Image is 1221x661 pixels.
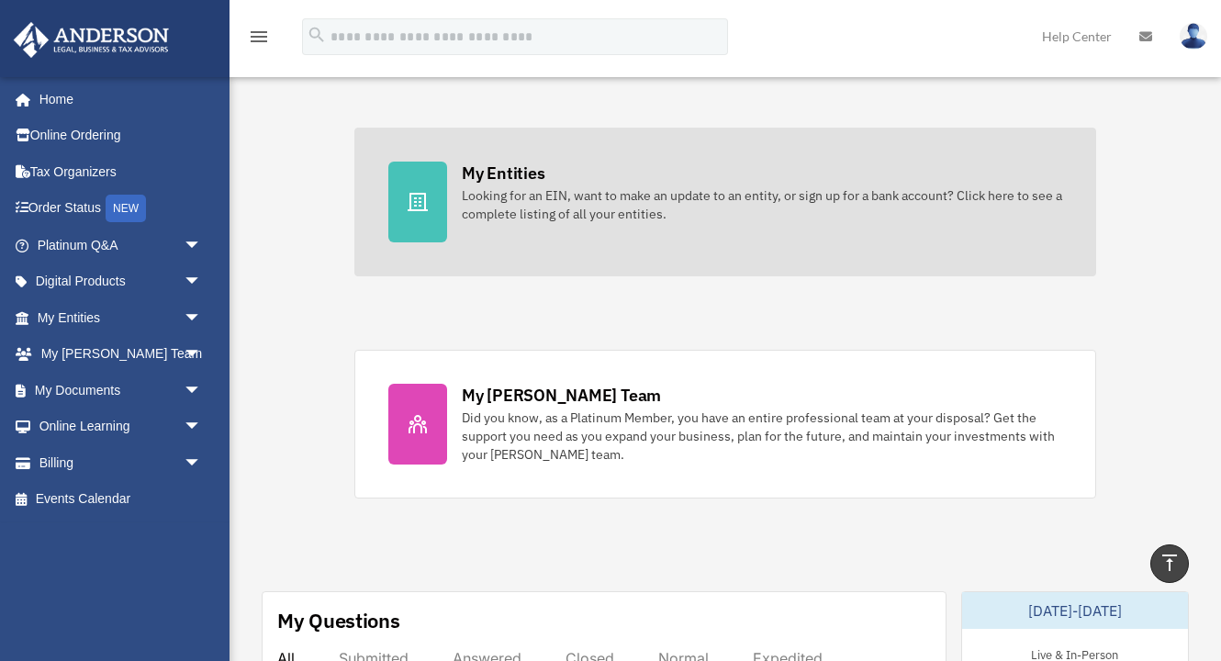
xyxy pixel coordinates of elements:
[307,25,327,45] i: search
[184,336,220,374] span: arrow_drop_down
[462,162,544,185] div: My Entities
[462,409,1062,464] div: Did you know, as a Platinum Member, you have an entire professional team at your disposal? Get th...
[13,336,230,373] a: My [PERSON_NAME] Teamarrow_drop_down
[13,227,230,263] a: Platinum Q&Aarrow_drop_down
[184,263,220,301] span: arrow_drop_down
[13,263,230,300] a: Digital Productsarrow_drop_down
[248,26,270,48] i: menu
[106,195,146,222] div: NEW
[354,350,1096,499] a: My [PERSON_NAME] Team Did you know, as a Platinum Member, you have an entire professional team at...
[8,22,174,58] img: Anderson Advisors Platinum Portal
[13,444,230,481] a: Billingarrow_drop_down
[462,384,661,407] div: My [PERSON_NAME] Team
[277,607,400,634] div: My Questions
[248,32,270,48] a: menu
[13,81,220,118] a: Home
[1150,544,1189,583] a: vertical_align_top
[13,481,230,518] a: Events Calendar
[13,372,230,409] a: My Documentsarrow_drop_down
[184,409,220,446] span: arrow_drop_down
[13,299,230,336] a: My Entitiesarrow_drop_down
[354,128,1096,276] a: My Entities Looking for an EIN, want to make an update to an entity, or sign up for a bank accoun...
[13,409,230,445] a: Online Learningarrow_drop_down
[1180,23,1207,50] img: User Pic
[13,190,230,228] a: Order StatusNEW
[962,592,1189,629] div: [DATE]-[DATE]
[184,372,220,409] span: arrow_drop_down
[184,227,220,264] span: arrow_drop_down
[184,299,220,337] span: arrow_drop_down
[1159,552,1181,574] i: vertical_align_top
[184,444,220,482] span: arrow_drop_down
[13,153,230,190] a: Tax Organizers
[462,186,1062,223] div: Looking for an EIN, want to make an update to an entity, or sign up for a bank account? Click her...
[13,118,230,154] a: Online Ordering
